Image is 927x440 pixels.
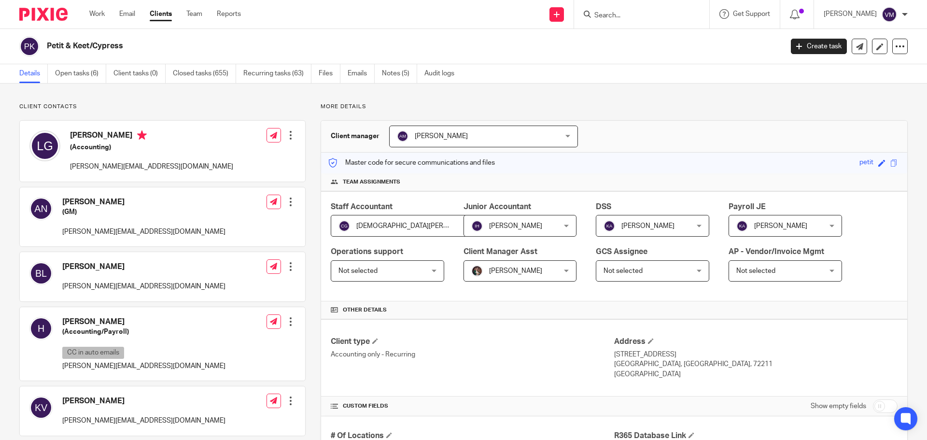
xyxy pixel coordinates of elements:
a: Notes (5) [382,64,417,83]
a: Emails [348,64,375,83]
span: Not selected [338,268,378,274]
div: petit [859,157,873,169]
img: svg%3E [29,317,53,340]
a: Recurring tasks (63) [243,64,311,83]
span: Other details [343,306,387,314]
p: [STREET_ADDRESS] [614,350,898,359]
p: [PERSON_NAME] [824,9,877,19]
label: Show empty fields [811,401,866,411]
p: Master code for secure communications and files [328,158,495,168]
span: Operations support [331,248,403,255]
h4: [PERSON_NAME] [62,317,225,327]
img: svg%3E [471,220,483,232]
a: Work [89,9,105,19]
a: Files [319,64,340,83]
span: [PERSON_NAME] [489,268,542,274]
input: Search [593,12,680,20]
i: Primary [137,130,147,140]
p: [PERSON_NAME][EMAIL_ADDRESS][DOMAIN_NAME] [70,162,233,171]
span: Get Support [733,11,770,17]
span: [DEMOGRAPHIC_DATA][PERSON_NAME] [356,223,482,229]
p: Client contacts [19,103,306,111]
p: More details [321,103,908,111]
h2: Petit & Keet/Cypress [47,41,631,51]
p: [PERSON_NAME][EMAIL_ADDRESS][DOMAIN_NAME] [62,416,225,426]
p: [GEOGRAPHIC_DATA], [GEOGRAPHIC_DATA], 72211 [614,359,898,369]
a: Create task [791,39,847,54]
a: Open tasks (6) [55,64,106,83]
p: CC in auto emails [62,347,124,359]
img: svg%3E [338,220,350,232]
h5: (Accounting/Payroll) [62,327,225,337]
a: Reports [217,9,241,19]
img: svg%3E [736,220,748,232]
span: Not selected [736,268,775,274]
span: AP - Vendor/Invoice Mgmt [729,248,824,255]
span: [PERSON_NAME] [754,223,807,229]
span: Staff Accountant [331,203,393,211]
a: Email [119,9,135,19]
p: [PERSON_NAME][EMAIL_ADDRESS][DOMAIN_NAME] [62,282,225,291]
a: Details [19,64,48,83]
img: svg%3E [29,130,60,161]
p: [PERSON_NAME][EMAIL_ADDRESS][DOMAIN_NAME] [62,361,225,371]
h4: CUSTOM FIELDS [331,402,614,410]
h4: Address [614,337,898,347]
p: [GEOGRAPHIC_DATA] [614,369,898,379]
span: [PERSON_NAME] [415,133,468,140]
h4: [PERSON_NAME] [62,197,225,207]
h4: [PERSON_NAME] [62,396,225,406]
a: Clients [150,9,172,19]
img: svg%3E [29,197,53,220]
p: Accounting only - Recurring [331,350,614,359]
h4: [PERSON_NAME] [70,130,233,142]
span: Payroll JE [729,203,766,211]
h4: [PERSON_NAME] [62,262,225,272]
a: Audit logs [424,64,462,83]
h3: Client manager [331,131,379,141]
h5: (GM) [62,207,225,217]
img: svg%3E [29,262,53,285]
a: Team [186,9,202,19]
img: svg%3E [19,36,40,57]
span: [PERSON_NAME] [621,223,674,229]
img: Pixie [19,8,68,21]
img: Profile%20picture%20JUS.JPG [471,265,483,277]
span: Not selected [604,268,643,274]
img: svg%3E [397,130,408,142]
span: GCS Assignee [596,248,647,255]
img: svg%3E [29,396,53,419]
img: svg%3E [882,7,897,22]
span: [PERSON_NAME] [489,223,542,229]
h4: Client type [331,337,614,347]
span: Team assignments [343,178,400,186]
img: svg%3E [604,220,615,232]
span: Client Manager Asst [463,248,537,255]
a: Closed tasks (655) [173,64,236,83]
h5: (Accounting) [70,142,233,152]
p: [PERSON_NAME][EMAIL_ADDRESS][DOMAIN_NAME] [62,227,225,237]
span: DSS [596,203,611,211]
a: Client tasks (0) [113,64,166,83]
span: Junior Accountant [463,203,531,211]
